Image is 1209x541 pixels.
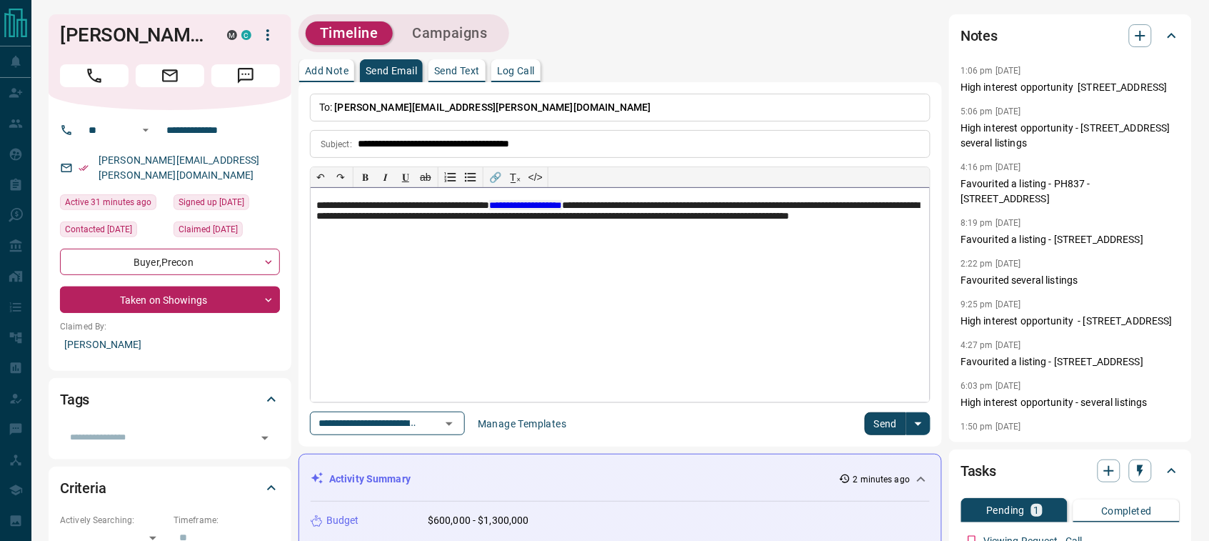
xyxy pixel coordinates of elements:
[960,66,1021,76] p: 1:06 pm [DATE]
[366,66,417,76] p: Send Email
[137,121,154,139] button: Open
[987,505,1025,515] p: Pending
[398,21,502,45] button: Campaigns
[428,513,529,528] p: $600,000 - $1,300,000
[174,194,280,214] div: Tue Aug 30 2022
[179,195,244,209] span: Signed up [DATE]
[65,222,132,237] span: Contacted [DATE]
[305,66,348,76] p: Add Note
[960,299,1021,309] p: 9:25 pm [DATE]
[211,64,280,87] span: Message
[326,513,359,528] p: Budget
[960,19,1180,53] div: Notes
[136,64,204,87] span: Email
[60,24,206,46] h1: [PERSON_NAME]
[865,412,907,435] button: Send
[396,167,416,187] button: 𝐔
[60,64,129,87] span: Call
[60,194,166,214] div: Fri Aug 15 2025
[526,167,546,187] button: </>
[960,162,1021,172] p: 4:16 pm [DATE]
[506,167,526,187] button: T̲ₓ
[356,167,376,187] button: 𝐁
[960,177,1180,207] p: Favourited a listing - PH837 - [STREET_ADDRESS]
[331,167,351,187] button: ↷
[241,30,251,40] div: condos.ca
[174,222,280,242] div: Tue Aug 30 2022
[99,154,260,181] a: [PERSON_NAME][EMAIL_ADDRESS][PERSON_NAME][DOMAIN_NAME]
[329,472,411,487] p: Activity Summary
[60,514,166,527] p: Actively Searching:
[960,121,1180,151] p: High interest opportunity - [STREET_ADDRESS] several listings
[1034,505,1040,515] p: 1
[60,222,166,242] div: Fri Aug 08 2025
[60,320,280,333] p: Claimed By:
[439,414,459,434] button: Open
[853,473,910,486] p: 2 minutes ago
[65,195,151,209] span: Active 31 minutes ago
[960,395,1180,410] p: High interest opportunity - several listings
[174,514,280,527] p: Timeframe:
[60,388,89,411] h2: Tags
[79,163,89,173] svg: Email Verified
[1101,506,1152,516] p: Completed
[179,222,238,237] span: Claimed [DATE]
[311,466,930,492] div: Activity Summary2 minutes ago
[486,167,506,187] button: 🔗
[469,412,575,435] button: Manage Templates
[960,381,1021,391] p: 6:03 pm [DATE]
[311,167,331,187] button: ↶
[60,382,280,417] div: Tags
[420,172,431,183] s: ab
[321,138,352,151] p: Subject:
[416,167,436,187] button: ab
[960,259,1021,269] p: 2:22 pm [DATE]
[441,167,461,187] button: Numbered list
[960,314,1180,329] p: High interest opportunity - [STREET_ADDRESS]
[960,80,1180,95] p: High interest opportunity [STREET_ADDRESS]
[376,167,396,187] button: 𝑰
[60,471,280,505] div: Criteria
[960,422,1021,432] p: 1:50 pm [DATE]
[335,101,651,113] span: [PERSON_NAME][EMAIL_ADDRESS][PERSON_NAME][DOMAIN_NAME]
[960,24,998,47] h2: Notes
[60,477,106,500] h2: Criteria
[960,460,996,482] h2: Tasks
[60,333,280,357] p: [PERSON_NAME]
[60,287,280,313] div: Taken on Showings
[960,454,1180,488] div: Tasks
[255,428,275,448] button: Open
[865,412,931,435] div: split button
[461,167,481,187] button: Bullet list
[306,21,393,45] button: Timeline
[960,232,1180,247] p: Favourited a listing - [STREET_ADDRESS]
[434,66,480,76] p: Send Text
[497,66,535,76] p: Log Call
[227,30,237,40] div: mrloft.ca
[960,106,1021,116] p: 5:06 pm [DATE]
[310,94,930,121] p: To:
[60,249,280,275] div: Buyer , Precon
[960,340,1021,350] p: 4:27 pm [DATE]
[960,273,1180,288] p: Favourited several listings
[960,354,1180,369] p: Favourited a listing - [STREET_ADDRESS]
[402,172,409,183] span: 𝐔
[960,218,1021,228] p: 8:19 pm [DATE]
